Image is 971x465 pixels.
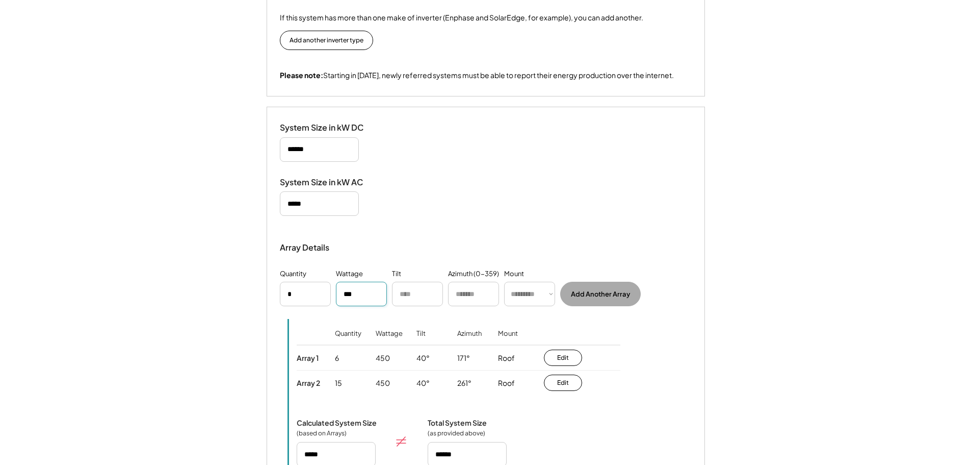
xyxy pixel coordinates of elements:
div: Quantity [335,329,361,352]
div: Array Details [280,241,331,254]
div: 450 [376,378,390,388]
button: Edit [544,350,582,366]
div: (based on Arrays) [297,429,348,437]
div: 6 [335,353,339,363]
div: Total System Size [428,418,487,427]
div: Tilt [392,269,401,279]
div: 40° [416,378,430,388]
div: Roof [498,378,515,388]
div: Mount [504,269,524,279]
div: Azimuth [457,329,482,352]
div: 261° [457,378,471,388]
div: Wattage [376,329,403,352]
div: Roof [498,353,515,363]
div: (as provided above) [428,429,485,437]
button: Add Another Array [560,282,641,306]
button: Add another inverter type [280,31,373,50]
div: Wattage [336,269,363,279]
div: System Size in kW DC [280,123,382,133]
div: Starting in [DATE], newly referred systems must be able to report their energy production over th... [280,70,674,81]
div: 171° [457,353,470,363]
div: Azimuth (0-359) [448,269,499,279]
div: Array 1 [297,353,319,362]
div: Mount [498,329,518,352]
div: If this system has more than one make of inverter (Enphase and SolarEdge, for example), you can a... [280,12,643,23]
div: 15 [335,378,342,388]
div: System Size in kW AC [280,177,382,188]
div: 450 [376,353,390,363]
button: Edit [544,375,582,391]
strong: Please note: [280,70,323,80]
div: Array 2 [297,378,320,387]
div: Tilt [416,329,426,352]
div: 40° [416,353,430,363]
div: Calculated System Size [297,418,377,427]
div: Quantity [280,269,306,279]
